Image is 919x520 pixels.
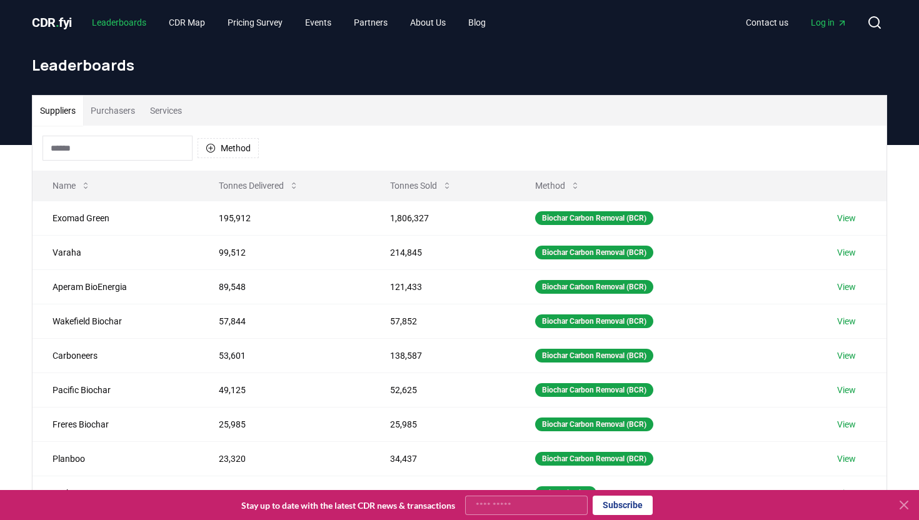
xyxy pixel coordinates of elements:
[82,11,496,34] nav: Main
[32,15,72,30] span: CDR fyi
[33,269,199,304] td: Aperam BioEnergia
[370,476,515,510] td: 36,979
[33,441,199,476] td: Planboo
[458,11,496,34] a: Blog
[535,211,653,225] div: Biochar Carbon Removal (BCR)
[33,235,199,269] td: Varaha
[535,314,653,328] div: Biochar Carbon Removal (BCR)
[82,11,156,34] a: Leaderboards
[33,338,199,372] td: Carboneers
[159,11,215,34] a: CDR Map
[199,407,369,441] td: 25,985
[33,372,199,407] td: Pacific Biochar
[370,407,515,441] td: 25,985
[199,201,369,235] td: 195,912
[837,212,856,224] a: View
[33,407,199,441] td: Freres Biochar
[43,173,101,198] button: Name
[801,11,857,34] a: Log in
[837,349,856,362] a: View
[199,338,369,372] td: 53,601
[143,96,189,126] button: Services
[837,487,856,499] a: View
[370,338,515,372] td: 138,587
[837,418,856,431] a: View
[535,246,653,259] div: Biochar Carbon Removal (BCR)
[400,11,456,34] a: About Us
[33,96,83,126] button: Suppliers
[535,486,596,500] div: Mineralization
[199,372,369,407] td: 49,125
[380,173,462,198] button: Tonnes Sold
[370,304,515,338] td: 57,852
[370,372,515,407] td: 52,625
[344,11,398,34] a: Partners
[218,11,293,34] a: Pricing Survey
[535,280,653,294] div: Biochar Carbon Removal (BCR)
[370,441,515,476] td: 34,437
[736,11,798,34] a: Contact us
[370,269,515,304] td: 121,433
[811,16,847,29] span: Log in
[83,96,143,126] button: Purchasers
[837,246,856,259] a: View
[33,476,199,510] td: CarbonCure
[370,235,515,269] td: 214,845
[535,349,653,362] div: Biochar Carbon Removal (BCR)
[525,173,590,198] button: Method
[209,173,309,198] button: Tonnes Delivered
[199,235,369,269] td: 99,512
[33,201,199,235] td: Exomad Green
[370,201,515,235] td: 1,806,327
[32,55,887,75] h1: Leaderboards
[837,315,856,327] a: View
[837,452,856,465] a: View
[32,14,72,31] a: CDR.fyi
[837,384,856,396] a: View
[56,15,59,30] span: .
[535,383,653,397] div: Biochar Carbon Removal (BCR)
[199,476,369,510] td: 23,191
[199,441,369,476] td: 23,320
[837,281,856,293] a: View
[535,417,653,431] div: Biochar Carbon Removal (BCR)
[198,138,259,158] button: Method
[535,452,653,466] div: Biochar Carbon Removal (BCR)
[199,304,369,338] td: 57,844
[736,11,857,34] nav: Main
[295,11,341,34] a: Events
[199,269,369,304] td: 89,548
[33,304,199,338] td: Wakefield Biochar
